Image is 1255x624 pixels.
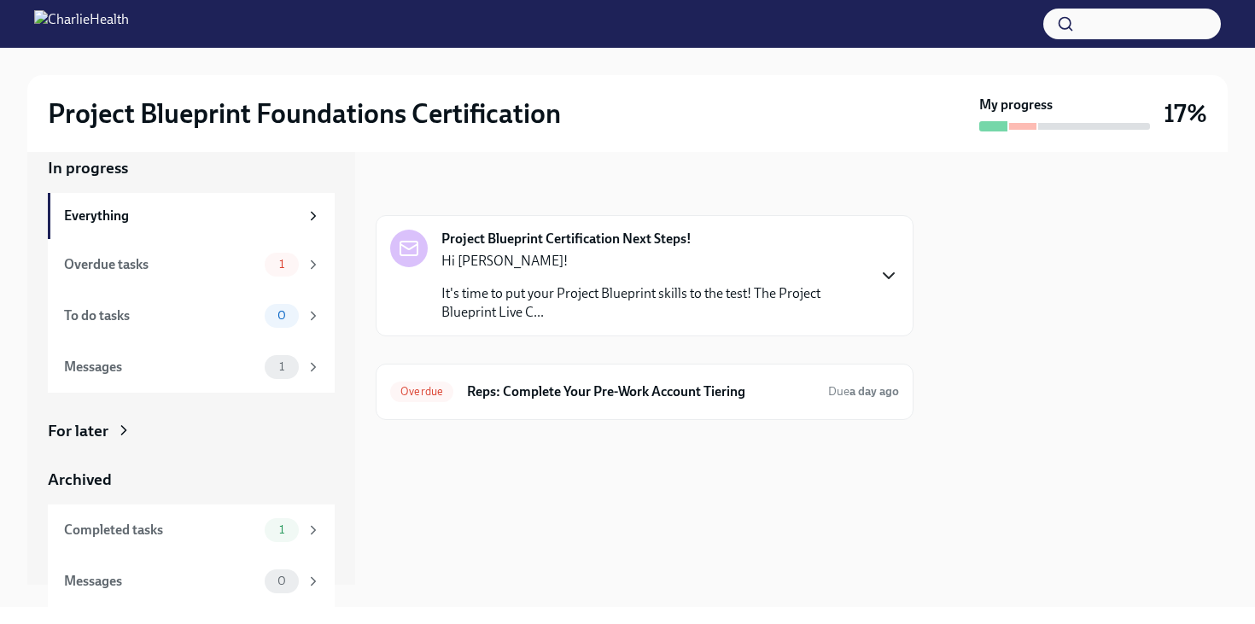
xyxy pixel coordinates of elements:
a: Archived [48,469,335,491]
a: Everything [48,193,335,239]
span: Due [828,384,899,399]
h3: 17% [1164,98,1207,129]
strong: My progress [979,96,1053,114]
span: 1 [269,523,295,536]
span: 0 [267,574,296,587]
div: To do tasks [64,306,258,325]
div: Completed tasks [64,521,258,539]
span: 1 [269,360,295,373]
div: Overdue tasks [64,255,258,274]
div: Messages [64,358,258,376]
div: Messages [64,572,258,591]
a: Messages1 [48,341,335,393]
a: In progress [48,157,335,179]
a: Messages0 [48,556,335,607]
span: Overdue [390,385,453,398]
span: September 8th, 2025 11:00 [828,383,899,399]
h2: Project Blueprint Foundations Certification [48,96,561,131]
a: Completed tasks1 [48,504,335,556]
div: In progress [376,179,456,201]
a: Overdue tasks1 [48,239,335,290]
a: OverdueReps: Complete Your Pre-Work Account TieringDuea day ago [390,378,899,405]
span: 0 [267,309,296,322]
strong: Project Blueprint Certification Next Steps! [441,230,692,248]
div: For later [48,420,108,442]
a: To do tasks0 [48,290,335,341]
span: 1 [269,258,295,271]
h6: Reps: Complete Your Pre-Work Account Tiering [467,382,814,401]
a: For later [48,420,335,442]
p: Hi [PERSON_NAME]! [441,252,865,271]
p: It's time to put your Project Blueprint skills to the test! The Project Blueprint Live C... [441,284,865,322]
strong: a day ago [849,384,899,399]
div: Everything [64,207,299,225]
img: CharlieHealth [34,10,129,38]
